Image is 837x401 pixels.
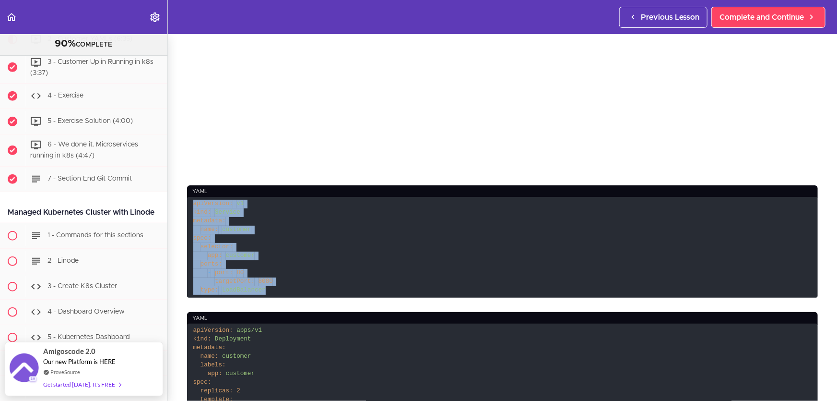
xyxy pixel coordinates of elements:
span: Our new Platform is HERE [43,358,116,365]
span: 5 - Exercise Solution (4:00) [47,118,133,125]
span: spec: [193,235,212,242]
span: 4 - Exercise [47,93,83,99]
span: Deployment [215,336,251,342]
div: Get started [DATE]. It's FREE [43,379,121,390]
span: metadata: [193,218,226,224]
a: Complete and Continue [711,7,825,28]
span: 4 - Dashboard Overview [47,308,125,315]
span: replicas: [200,388,233,394]
span: Previous Lesson [641,12,699,23]
span: 2 - Linode [47,257,79,264]
span: customer [222,353,251,360]
span: 6 - We done it. Microservices running in k8s (4:47) [30,142,138,159]
span: metadata: [193,344,226,351]
span: 3 - Customer Up in Running in k8s (3:37) [30,59,153,76]
span: app: [208,370,222,377]
span: Service [215,209,240,216]
span: apiVersion: [193,200,233,207]
span: customer [222,226,251,233]
span: kind: [193,336,212,342]
span: customer [226,370,255,377]
svg: Back to course curriculum [6,12,17,23]
div: yaml [187,312,818,325]
span: LoadBalancer [222,287,266,293]
span: - [208,269,212,276]
span: app: [208,252,222,259]
span: targetPort: [215,278,255,285]
span: v1 [236,200,244,207]
span: Complete and Continue [719,12,804,23]
span: selector: [200,243,233,250]
span: labels: [200,362,226,368]
span: 8080 [259,278,273,285]
span: 2 [236,388,240,394]
span: Amigoscode 2.0 [43,346,95,357]
span: name: [200,226,219,233]
svg: Settings Menu [149,12,161,23]
span: 80 [236,269,244,276]
span: 5 - Kubernetes Dashboard [47,334,130,340]
span: 3 - Create K8s Cluster [47,283,117,290]
span: ports: [200,261,222,267]
span: type: [200,287,219,293]
img: provesource social proof notification image [10,353,38,385]
span: apps/v1 [236,327,262,334]
div: yaml [187,185,818,198]
a: Previous Lesson [619,7,707,28]
div: COMPLETE [12,38,155,50]
span: 1 - Commands for this sections [47,232,143,239]
span: customer [226,252,255,259]
span: kind: [193,209,212,216]
span: apiVersion: [193,327,233,334]
span: port: [215,269,233,276]
span: 7 - Section End Git Commit [47,175,132,182]
span: name: [200,353,219,360]
span: 90% [55,39,76,49]
span: spec: [193,379,212,386]
a: ProveSource [50,368,80,376]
